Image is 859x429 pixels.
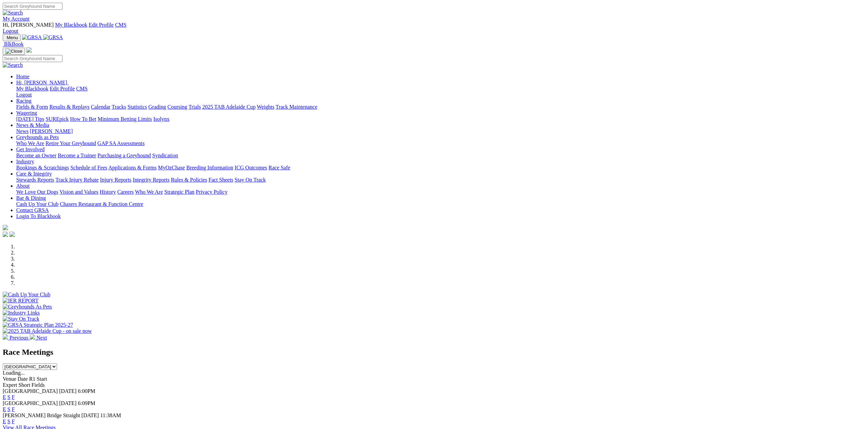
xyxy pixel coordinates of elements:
a: Race Safe [268,165,290,170]
a: Get Involved [16,146,45,152]
span: Next [36,335,47,341]
a: Logout [3,28,18,34]
a: BlkBook [3,41,24,47]
div: News & Media [16,128,856,134]
span: R1 Start [29,376,47,382]
a: Industry [16,159,34,164]
a: Schedule of Fees [70,165,107,170]
span: [GEOGRAPHIC_DATA] [3,388,58,394]
a: GAP SA Assessments [98,140,145,146]
a: Breeding Information [186,165,233,170]
a: Applications & Forms [108,165,157,170]
a: Fields & Form [16,104,48,110]
a: Rules & Policies [171,177,207,183]
div: About [16,189,856,195]
img: IER REPORT [3,298,38,304]
a: Syndication [152,153,178,158]
img: Search [3,10,23,16]
div: Care & Integrity [16,177,856,183]
a: [PERSON_NAME] [30,128,73,134]
span: Date [18,376,28,382]
a: Track Injury Rebate [55,177,99,183]
img: Stay On Track [3,316,39,322]
a: S [7,406,10,412]
div: Bar & Dining [16,201,856,207]
a: E [3,406,6,412]
a: Strategic Plan [164,189,194,195]
div: Industry [16,165,856,171]
img: Greyhounds As Pets [3,304,52,310]
div: Hi, [PERSON_NAME] [16,86,856,98]
div: My Account [3,22,856,34]
span: Hi, [PERSON_NAME] [3,22,54,28]
a: E [3,394,6,400]
a: Become an Owner [16,153,56,158]
input: Search [3,55,62,62]
a: S [7,394,10,400]
span: 6:09PM [78,400,96,406]
a: Previous [3,335,30,341]
button: Toggle navigation [3,48,25,55]
a: Become a Trainer [58,153,96,158]
a: About [16,183,30,189]
a: Cash Up Your Club [16,201,58,207]
img: chevron-right-pager-white.svg [30,334,35,340]
a: Vision and Values [59,189,98,195]
a: E [3,419,6,424]
a: F [12,406,15,412]
a: Tracks [112,104,126,110]
a: Integrity Reports [133,177,169,183]
a: Minimum Betting Limits [98,116,152,122]
a: Isolynx [153,116,169,122]
img: logo-grsa-white.png [3,225,8,230]
a: Retire Your Greyhound [46,140,96,146]
a: F [12,394,15,400]
a: Results & Replays [49,104,89,110]
a: Injury Reports [100,177,131,183]
a: ICG Outcomes [235,165,267,170]
img: twitter.svg [9,232,15,237]
a: Privacy Policy [196,189,227,195]
img: Cash Up Your Club [3,292,50,298]
img: GRSA [22,34,42,41]
img: 2025 TAB Adelaide Cup - on sale now [3,328,92,334]
a: Contact GRSA [16,207,49,213]
a: CMS [76,86,88,91]
span: [DATE] [59,388,77,394]
a: Greyhounds as Pets [16,134,59,140]
a: Home [16,74,29,79]
span: Hi, [PERSON_NAME] [16,80,67,85]
span: Previous [9,335,28,341]
img: chevron-left-pager-white.svg [3,334,8,340]
h2: Race Meetings [3,348,856,357]
a: Chasers Restaurant & Function Centre [60,201,143,207]
a: Logout [16,92,32,98]
a: Stewards Reports [16,177,54,183]
a: Fact Sheets [209,177,233,183]
span: Short [19,382,30,388]
a: Hi, [PERSON_NAME] [16,80,69,85]
img: GRSA [43,34,63,41]
a: Wagering [16,110,37,116]
span: [DATE] [59,400,77,406]
a: Edit Profile [50,86,75,91]
a: Trials [188,104,201,110]
img: Close [5,49,22,54]
a: S [7,419,10,424]
span: Menu [7,35,18,40]
a: MyOzChase [158,165,185,170]
a: Next [30,335,47,341]
span: [GEOGRAPHIC_DATA] [3,400,58,406]
a: Who We Are [135,189,163,195]
a: Bar & Dining [16,195,46,201]
a: Stay On Track [235,177,266,183]
a: [DATE] Tips [16,116,44,122]
button: Toggle navigation [3,34,21,41]
span: [DATE] [81,412,99,418]
div: Wagering [16,116,856,122]
span: [PERSON_NAME] Bridge Straight [3,412,80,418]
a: SUREpick [46,116,69,122]
input: Search [3,3,62,10]
span: Venue [3,376,16,382]
a: Coursing [167,104,187,110]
